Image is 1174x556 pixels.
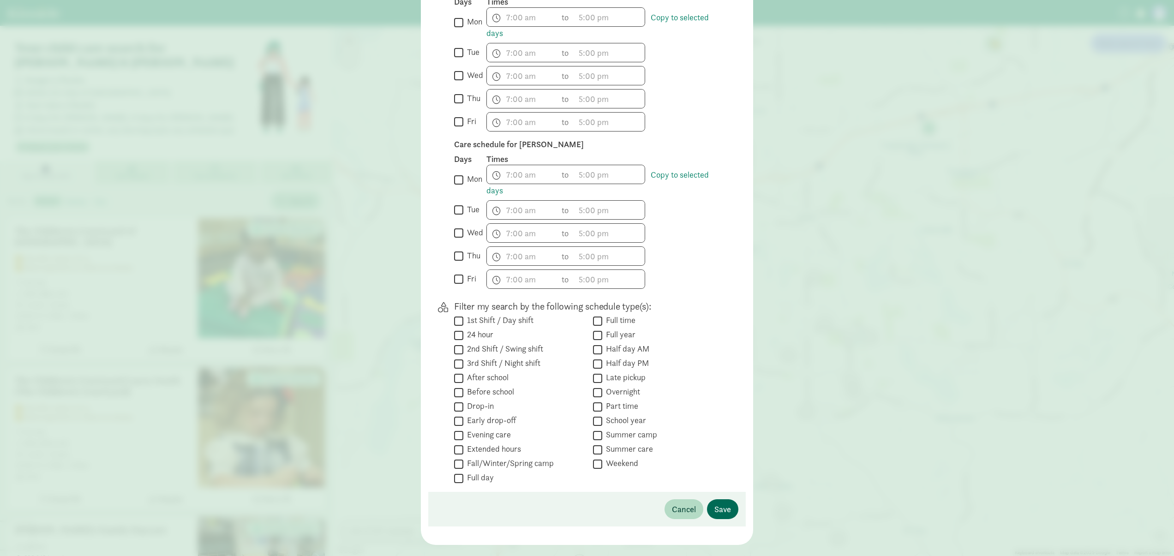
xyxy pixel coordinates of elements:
[463,401,494,412] label: Drop-in
[602,372,646,383] label: Late pickup
[602,429,657,440] label: Summer camp
[575,66,645,85] input: 5:00 pm
[463,372,509,383] label: After school
[575,8,645,26] input: 5:00 pm
[463,443,521,454] label: Extended hours
[672,503,696,515] span: Cancel
[602,443,653,454] label: Summer care
[463,204,479,215] label: tue
[575,165,645,184] input: 5:00 pm
[602,315,635,326] label: Full time
[463,16,482,27] label: mon
[463,329,493,340] label: 24 hour
[463,472,494,483] label: Full day
[575,43,645,62] input: 5:00 pm
[487,8,557,26] input: 7:00 am
[487,270,557,288] input: 7:00 am
[707,499,738,519] button: Save
[575,224,645,242] input: 5:00 pm
[602,415,646,426] label: School year
[463,93,480,104] label: thu
[486,154,724,165] div: Times
[602,358,649,369] label: Half day PM
[487,165,557,184] input: 7:00 am
[454,139,724,150] p: Care schedule for [PERSON_NAME]
[575,270,645,288] input: 5:00 pm
[463,47,479,58] label: tue
[454,154,486,165] div: Days
[487,90,557,108] input: 7:00 am
[602,329,635,340] label: Full year
[463,273,476,284] label: fri
[463,458,554,469] label: Fall/Winter/Spring camp
[602,386,640,397] label: Overnight
[602,458,638,469] label: Weekend
[463,429,511,440] label: Evening care
[602,343,649,354] label: Half day AM
[463,343,543,354] label: 2nd Shift / Swing shift
[575,247,645,265] input: 5:00 pm
[575,113,645,131] input: 5:00 pm
[487,224,557,242] input: 7:00 am
[562,11,570,24] span: to
[487,66,557,85] input: 7:00 am
[575,201,645,219] input: 5:00 pm
[463,116,476,127] label: fri
[714,503,731,515] span: Save
[562,250,570,263] span: to
[602,401,638,412] label: Part time
[562,93,570,105] span: to
[463,250,480,261] label: thu
[665,499,703,519] button: Cancel
[463,386,514,397] label: Before school
[463,315,533,326] label: 1st Shift / Day shift
[487,43,557,62] input: 7:00 am
[463,70,483,81] label: wed
[562,273,570,286] span: to
[562,168,570,181] span: to
[487,113,557,131] input: 7:00 am
[562,227,570,239] span: to
[575,90,645,108] input: 5:00 pm
[562,70,570,82] span: to
[463,415,516,426] label: Early drop-off
[562,47,570,59] span: to
[463,227,483,238] label: wed
[463,358,540,369] label: 3rd Shift / Night shift
[562,116,570,128] span: to
[454,300,724,313] p: Filter my search by the following schedule type(s):
[487,247,557,265] input: 7:00 am
[487,201,557,219] input: 7:00 am
[562,204,570,216] span: to
[463,173,482,185] label: mon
